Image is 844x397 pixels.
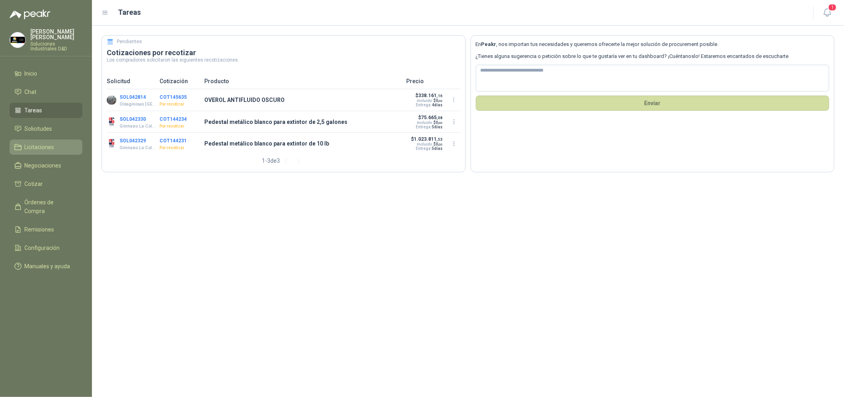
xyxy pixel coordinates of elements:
span: 338.161 [419,93,443,98]
a: Inicio [10,66,82,81]
img: Company Logo [10,32,25,48]
button: SOL042814 [120,94,146,100]
span: ,00 [439,99,443,103]
span: $ [434,120,443,125]
p: Cotización [160,77,200,86]
p: Por recotizar [160,101,200,108]
button: COT145635 [160,94,187,100]
span: Solicitudes [25,124,52,133]
button: COT144231 [160,138,187,144]
span: $ [434,98,443,103]
span: 4 días [432,103,443,107]
p: Pedestal metálico blanco para extintor de 10 lb [204,139,402,148]
a: Tareas [10,103,82,118]
p: Los compradores solicitaron las siguientes recotizaciones. [107,58,461,62]
h3: Cotizaciones por recotizar [107,48,461,58]
span: ,00 [439,121,443,125]
span: 5 días [432,146,443,151]
button: Envíar [476,96,830,111]
p: Solicitud [107,77,155,86]
button: SOL042329 [120,138,146,144]
a: Manuales y ayuda [10,259,82,274]
div: Incluido [417,142,432,146]
span: Configuración [25,243,60,252]
p: En , nos importan tus necesidades y queremos ofrecerte la mejor solución de procurement posible. [476,40,830,48]
a: Órdenes de Compra [10,195,82,219]
h5: Pendientes [117,38,142,46]
button: 1 [820,6,834,20]
p: [PERSON_NAME] [PERSON_NAME] [30,29,82,40]
span: 0 [436,120,443,125]
div: 1 - 3 de 3 [262,154,305,167]
span: Cotizar [25,180,43,188]
span: Chat [25,88,37,96]
p: Soluciones Industriales D&D [30,42,82,51]
a: Remisiones [10,222,82,237]
h1: Tareas [118,7,141,18]
p: $ [415,115,443,120]
p: OVEROL ANTIFLUIDO OSCURO [204,96,402,104]
p: Precio [407,77,461,86]
a: Licitaciones [10,140,82,155]
p: Producto [204,77,402,86]
div: Incluido [417,98,432,103]
b: Peakr [481,41,497,47]
p: $ [411,136,443,142]
span: 1.023.811 [414,136,443,142]
img: Company Logo [107,117,116,127]
p: Entrega: [411,146,443,151]
div: Incluido [417,120,432,125]
span: 0 [436,142,443,146]
p: Por recotizar [160,123,200,130]
span: ,08 [437,116,443,120]
span: 0 [436,98,443,103]
a: Cotizar [10,176,82,192]
span: Licitaciones [25,143,54,152]
p: Oleaginosas [GEOGRAPHIC_DATA][PERSON_NAME] [120,101,156,108]
span: Órdenes de Compra [25,198,75,215]
span: Manuales y ayuda [25,262,70,271]
p: Entrega: [415,103,443,107]
span: ,53 [437,137,443,142]
span: Inicio [25,69,38,78]
p: Entrega: [415,125,443,129]
span: Tareas [25,106,42,115]
a: Solicitudes [10,121,82,136]
p: Por recotizar [160,145,200,151]
a: Configuración [10,240,82,255]
span: 5 días [432,125,443,129]
span: $ [434,142,443,146]
img: Logo peakr [10,10,50,19]
span: ,00 [439,143,443,146]
span: 75.665 [421,115,443,120]
button: COT144234 [160,116,187,122]
a: Chat [10,84,82,100]
span: Negociaciones [25,161,62,170]
img: Company Logo [107,95,116,105]
span: 1 [828,4,837,11]
img: Company Logo [107,139,116,148]
p: $ [415,93,443,98]
p: ¿Tienes alguna sugerencia o petición sobre lo que te gustaría ver en tu dashboard? ¡Cuéntanoslo! ... [476,52,830,60]
p: Gimnasio La Colina [120,145,156,151]
button: SOL042330 [120,116,146,122]
p: Pedestal metálico blanco para extintor de 2,5 galones [204,118,402,126]
span: ,16 [437,94,443,98]
span: Remisiones [25,225,54,234]
a: Negociaciones [10,158,82,173]
p: Gimnasio La Colina [120,123,156,130]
